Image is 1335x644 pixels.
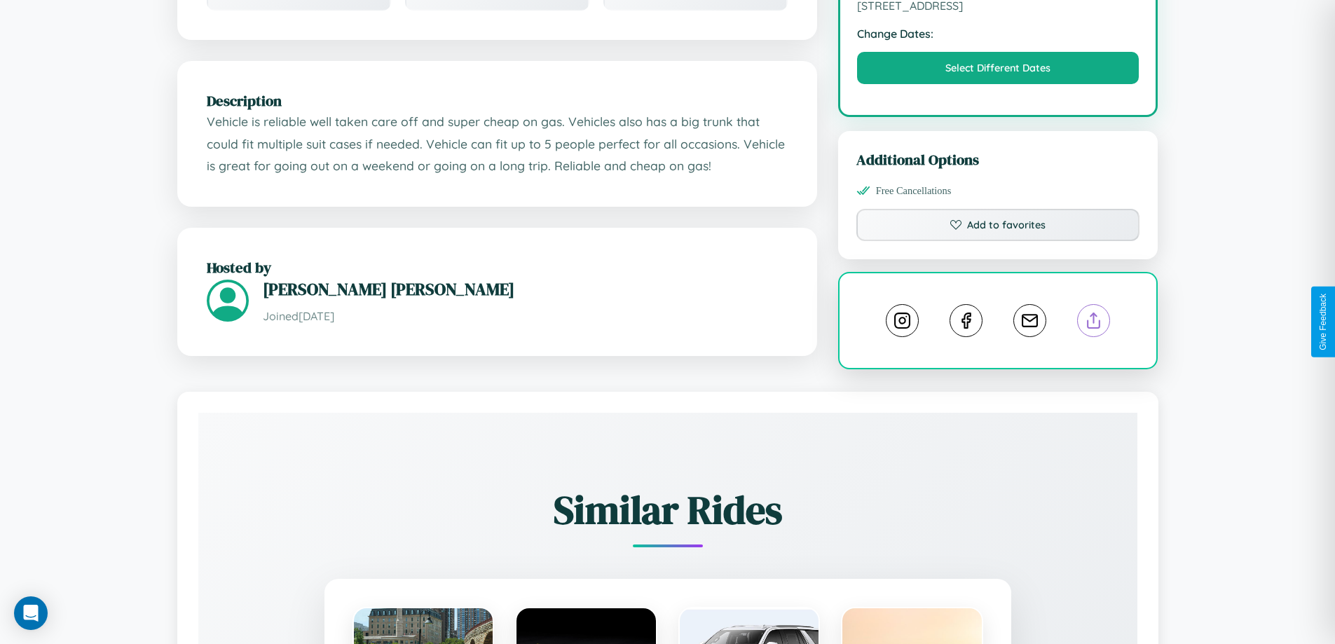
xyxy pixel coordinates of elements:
[876,185,952,197] span: Free Cancellations
[247,483,1088,537] h2: Similar Rides
[857,52,1139,84] button: Select Different Dates
[14,596,48,630] div: Open Intercom Messenger
[856,149,1140,170] h3: Additional Options
[263,306,788,327] p: Joined [DATE]
[207,257,788,278] h2: Hosted by
[207,90,788,111] h2: Description
[856,209,1140,241] button: Add to favorites
[857,27,1139,41] strong: Change Dates:
[207,111,788,177] p: Vehicle is reliable well taken care off and super cheap on gas. Vehicles also has a big trunk tha...
[263,278,788,301] h3: [PERSON_NAME] [PERSON_NAME]
[1318,294,1328,350] div: Give Feedback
